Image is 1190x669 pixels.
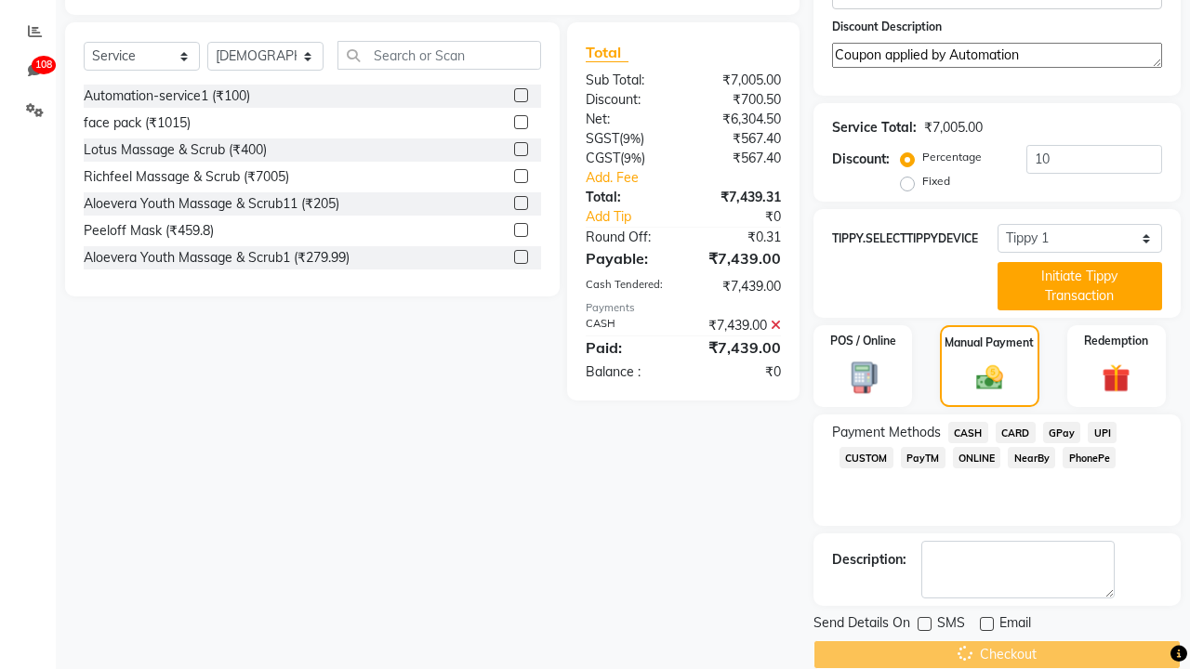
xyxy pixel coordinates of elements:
[572,277,683,296] div: Cash Tendered:
[572,207,702,227] a: Add Tip
[832,150,890,169] div: Discount:
[832,230,998,247] label: TIPPY.SELECTTIPPYDEVICE
[945,334,1034,351] label: Manual Payment
[922,173,950,190] label: Fixed
[572,228,683,247] div: Round Off:
[683,362,795,382] div: ₹0
[1043,422,1081,443] span: GPay
[1063,447,1116,468] span: PhonePe
[683,247,795,269] div: ₹7,439.00
[683,228,795,247] div: ₹0.31
[832,118,917,138] div: Service Total:
[572,71,683,90] div: Sub Total:
[84,167,289,187] div: Richfeel Massage & Scrub (₹7005)
[623,131,641,146] span: 9%
[683,316,795,335] div: ₹7,439.00
[683,336,795,359] div: ₹7,439.00
[840,361,886,395] img: _pos-terminal.svg
[337,41,541,70] input: Search or Scan
[924,118,983,138] div: ₹7,005.00
[32,56,56,74] span: 108
[683,90,795,110] div: ₹700.50
[84,221,214,241] div: Peeloff Mask (₹459.8)
[683,129,795,149] div: ₹567.40
[84,113,191,133] div: face pack (₹1015)
[683,277,795,296] div: ₹7,439.00
[586,130,619,147] span: SGST
[84,140,267,160] div: Lotus Massage & Scrub (₹400)
[586,150,620,166] span: CGST
[572,110,683,129] div: Net:
[1008,447,1055,468] span: NearBy
[572,149,683,168] div: ( )
[948,422,988,443] span: CASH
[84,248,350,268] div: Aloevera Youth Massage & Scrub1 (₹279.99)
[572,90,683,110] div: Discount:
[702,207,795,227] div: ₹0
[572,188,683,207] div: Total:
[84,194,339,214] div: Aloevera Youth Massage & Scrub11 (₹205)
[840,447,893,468] span: CUSTOM
[922,149,982,165] label: Percentage
[572,316,683,335] div: CASH
[586,43,628,62] span: Total
[6,56,50,86] a: 108
[572,129,683,149] div: ( )
[832,423,941,442] span: Payment Methods
[832,19,942,35] label: Discount Description
[832,550,906,570] div: Description:
[901,447,945,468] span: PayTM
[683,71,795,90] div: ₹7,005.00
[683,110,795,129] div: ₹6,304.50
[996,422,1036,443] span: CARD
[937,613,965,636] span: SMS
[572,247,683,269] div: Payable:
[572,336,683,359] div: Paid:
[830,333,896,349] label: POS / Online
[1088,422,1117,443] span: UPI
[572,362,683,382] div: Balance :
[586,300,781,316] div: Payments
[683,149,795,168] div: ₹567.40
[1084,333,1148,349] label: Redemption
[813,613,910,636] span: Send Details On
[624,151,641,165] span: 9%
[683,188,795,207] div: ₹7,439.31
[968,362,1011,393] img: _cash.svg
[572,168,795,188] a: Add. Fee
[84,86,250,106] div: Automation-service1 (₹100)
[999,613,1031,636] span: Email
[998,262,1163,310] button: Initiate Tippy Transaction
[1093,361,1140,396] img: _gift.svg
[953,447,1001,468] span: ONLINE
